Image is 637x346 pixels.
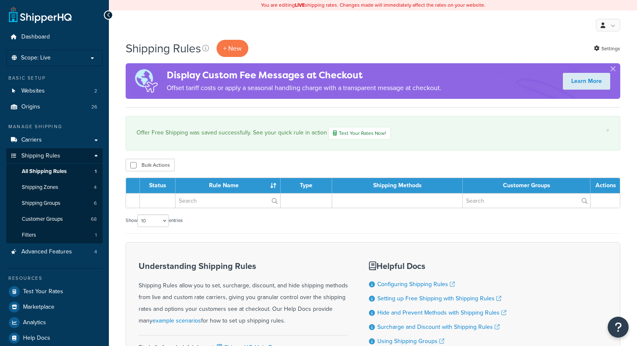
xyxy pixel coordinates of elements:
[6,99,103,115] a: Origins 26
[377,337,444,346] a: Using Shipping Groups
[167,82,441,94] p: Offset tariff costs or apply a seasonal handling charge with a transparent message at checkout.
[139,261,348,327] div: Shipping Rules allow you to set, surcharge, discount, and hide shipping methods from live and cus...
[91,103,97,111] span: 26
[21,88,45,95] span: Websites
[137,214,169,227] select: Showentries
[6,315,103,330] a: Analytics
[6,83,103,99] a: Websites 2
[594,43,620,54] a: Settings
[6,196,103,211] a: Shipping Groups 6
[6,148,103,164] a: Shipping Rules
[6,331,103,346] a: Help Docs
[332,178,463,193] th: Shipping Methods
[167,68,441,82] h4: Display Custom Fee Messages at Checkout
[21,54,51,62] span: Scope: Live
[6,180,103,195] a: Shipping Zones 4
[126,159,175,171] button: Bulk Actions
[377,294,501,303] a: Setting up Free Shipping with Shipping Rules
[6,83,103,99] li: Websites
[606,127,609,134] a: ×
[6,99,103,115] li: Origins
[126,214,183,227] label: Show entries
[6,244,103,260] li: Advanced Features
[94,248,97,256] span: 4
[281,178,332,193] th: Type
[6,300,103,315] a: Marketplace
[6,212,103,227] li: Customer Groups
[6,164,103,179] li: All Shipping Rules
[94,88,97,95] span: 2
[23,288,63,295] span: Test Your Rates
[95,232,97,239] span: 1
[369,261,506,271] h3: Helpful Docs
[295,1,305,9] b: LIVE
[22,184,58,191] span: Shipping Zones
[591,178,620,193] th: Actions
[6,29,103,45] a: Dashboard
[6,227,103,243] a: Filters 1
[6,75,103,82] div: Basic Setup
[94,200,97,207] span: 6
[217,40,248,57] p: + New
[6,148,103,244] li: Shipping Rules
[6,164,103,179] a: All Shipping Rules 1
[22,232,36,239] span: Filters
[140,178,175,193] th: Status
[6,212,103,227] a: Customer Groups 68
[6,284,103,299] a: Test Your Rates
[21,248,72,256] span: Advanced Features
[21,137,42,144] span: Carriers
[6,275,103,282] div: Resources
[175,194,280,208] input: Search
[6,180,103,195] li: Shipping Zones
[94,184,97,191] span: 4
[23,335,50,342] span: Help Docs
[137,127,609,139] div: Offer Free Shipping was saved successfully. See your quick rule in action
[608,317,629,338] button: Open Resource Center
[6,123,103,130] div: Manage Shipping
[377,323,500,331] a: Surcharge and Discount with Shipping Rules
[463,194,590,208] input: Search
[563,73,610,90] a: Learn More
[21,152,60,160] span: Shipping Rules
[152,316,201,325] a: example scenarios
[126,40,201,57] h1: Shipping Rules
[21,34,50,41] span: Dashboard
[6,227,103,243] li: Filters
[6,244,103,260] a: Advanced Features 4
[6,132,103,148] a: Carriers
[9,6,72,23] a: ShipperHQ Home
[175,178,281,193] th: Rule Name
[6,196,103,211] li: Shipping Groups
[21,103,40,111] span: Origins
[95,168,97,175] span: 1
[23,304,54,311] span: Marketplace
[91,216,97,223] span: 68
[22,200,60,207] span: Shipping Groups
[463,178,591,193] th: Customer Groups
[23,319,46,326] span: Analytics
[377,280,455,289] a: Configuring Shipping Rules
[377,308,506,317] a: Hide and Prevent Methods with Shipping Rules
[126,63,167,99] img: duties-banner-06bc72dcb5fe05cb3f9472aba00be2ae8eb53ab6f0d8bb03d382ba314ac3c341.png
[22,168,67,175] span: All Shipping Rules
[22,216,63,223] span: Customer Groups
[328,127,391,139] a: Test Your Rates Now!
[139,261,348,271] h3: Understanding Shipping Rules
